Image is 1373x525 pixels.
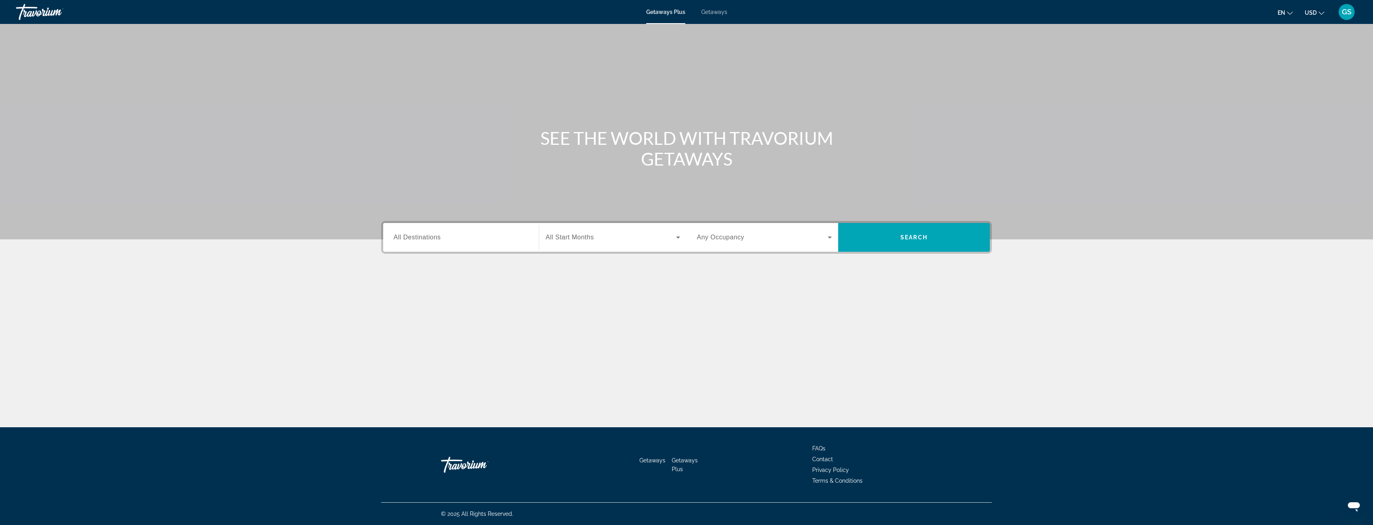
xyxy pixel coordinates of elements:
[812,478,863,484] a: Terms & Conditions
[697,234,744,241] span: Any Occupancy
[812,467,849,473] a: Privacy Policy
[1305,7,1324,18] button: Change currency
[383,223,990,252] div: Search widget
[639,457,665,464] a: Getaways
[441,453,521,477] a: Travorium
[900,234,928,241] span: Search
[1305,10,1317,16] span: USD
[1278,7,1293,18] button: Change language
[441,511,513,517] span: © 2025 All Rights Reserved.
[1278,10,1285,16] span: en
[672,457,698,472] a: Getaways Plus
[394,234,441,241] span: All Destinations
[1336,4,1357,20] button: User Menu
[812,445,825,452] a: FAQs
[1342,8,1351,16] span: GS
[812,456,833,462] a: Contact
[546,234,594,241] span: All Start Months
[838,223,990,252] button: Search
[701,9,727,15] a: Getaways
[16,2,96,22] a: Travorium
[646,9,685,15] a: Getaways Plus
[1341,493,1367,519] iframe: Button to launch messaging window
[537,128,836,169] h1: SEE THE WORLD WITH TRAVORIUM GETAWAYS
